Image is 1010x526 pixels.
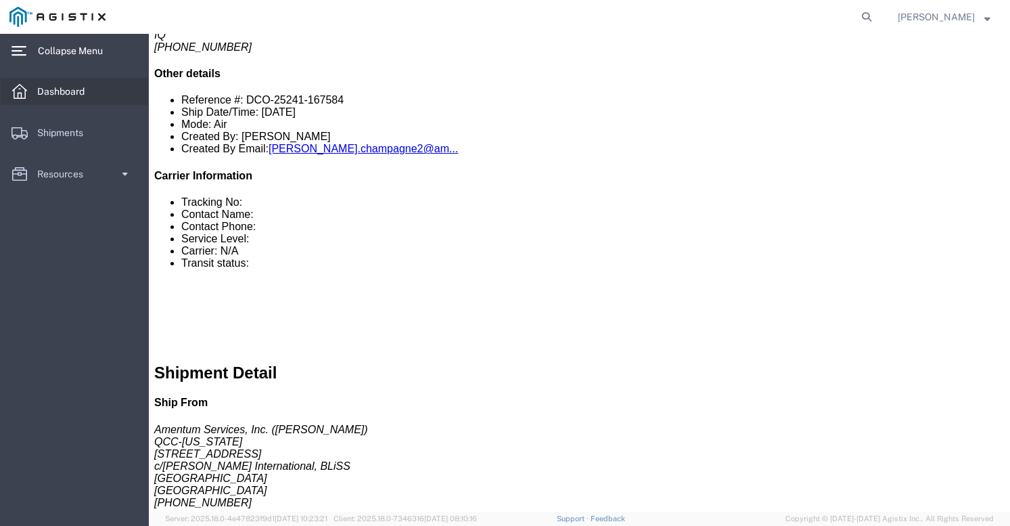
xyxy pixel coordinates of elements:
span: Shipments [37,119,93,146]
a: Feedback [591,514,625,523]
a: Dashboard [1,78,148,105]
span: [DATE] 10:23:21 [275,514,327,523]
button: [PERSON_NAME] [897,9,991,25]
span: Resources [37,160,93,188]
iframe: FS Legacy Container [149,34,1010,512]
img: logo [9,7,106,27]
a: Support [557,514,591,523]
span: Server: 2025.18.0-4e47823f9d1 [165,514,327,523]
a: Resources [1,160,148,188]
span: Client: 2025.18.0-7346316 [334,514,477,523]
span: Collapse Menu [38,37,112,64]
span: [DATE] 08:10:16 [424,514,477,523]
a: Shipments [1,119,148,146]
span: Copyright © [DATE]-[DATE] Agistix Inc., All Rights Reserved [785,513,994,525]
span: Margeaux Komornik [898,9,975,24]
span: Dashboard [37,78,94,105]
